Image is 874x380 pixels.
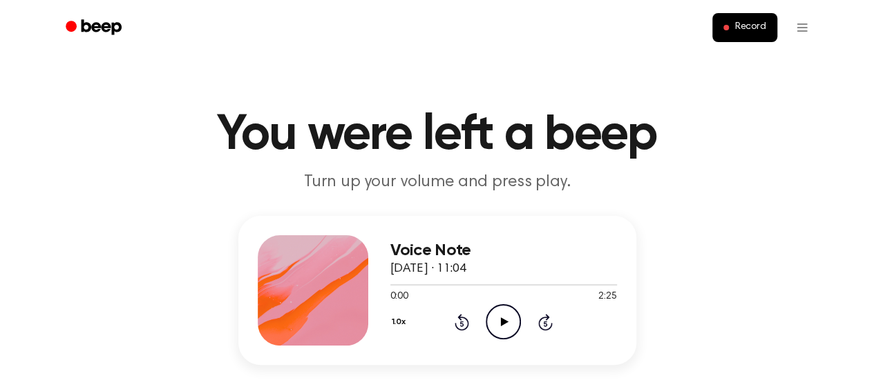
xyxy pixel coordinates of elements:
[786,11,819,44] button: Open menu
[598,290,616,304] span: 2:25
[390,310,411,334] button: 1.0x
[84,110,791,160] h1: You were left a beep
[712,13,777,42] button: Record
[56,14,134,41] a: Beep
[390,290,408,304] span: 0:00
[390,241,617,260] h3: Voice Note
[390,263,466,275] span: [DATE] · 11:04
[734,21,766,34] span: Record
[172,171,703,194] p: Turn up your volume and press play.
